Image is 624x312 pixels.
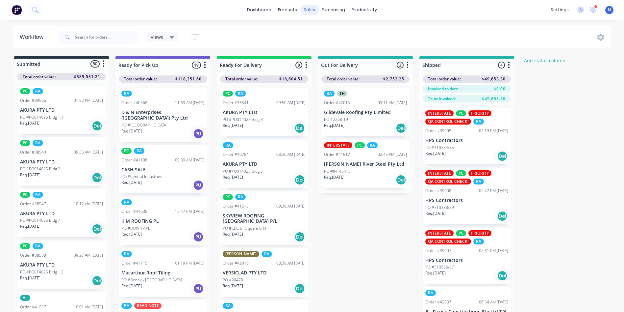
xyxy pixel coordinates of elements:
div: Order #39908 [425,188,451,194]
div: 06:54 AM [DATE] [479,299,508,305]
div: RATHOrder #4201509:11 AM [DATE]Glidevale Roofing Pty LimitedPO #2268-19Req.[DATE]Del [321,88,410,136]
div: RA [33,192,43,198]
p: Req. [DATE] [121,128,142,134]
div: RA [473,179,484,184]
div: PC [20,88,30,94]
p: VERSICLAD PTY LTD [223,270,306,276]
div: 09:50 AM [DATE] [276,100,306,106]
span: $49,653.30 [482,96,506,102]
div: PC [355,142,365,148]
p: Req. [DATE] [121,231,142,237]
p: PO #310384/85 [425,145,454,151]
span: $389,531.21 [74,74,100,80]
div: 09:36 AM [DATE] [276,203,306,209]
div: 10:01 AM [DATE] [74,304,103,310]
p: K M ROOFING PL [121,218,204,224]
div: Del [497,211,508,221]
div: [PERSON_NAME]RAOrder #4201008:39 AM [DATE]VERSICLAD PTY LTDPO #20470Req.[DATE]Del [220,248,308,297]
p: Req. [DATE] [223,283,243,289]
div: 12:47 PM [DATE] [175,209,204,214]
div: RA [33,243,43,249]
div: RAOrder #4163812:47 PM [DATE]K M ROOFING PLPO #DOWNPIPEReq.[DATE]PU [119,197,207,245]
div: Order #38541 [223,100,249,106]
div: Order #38538 [20,252,46,258]
div: Del [92,172,102,183]
p: PO #2268-19 [324,117,348,123]
span: $18,604.51 [279,76,303,82]
div: PU [193,180,204,190]
div: 09:39 AM [DATE] [175,157,204,163]
div: QA CONTROL CHECK! [425,239,471,244]
p: [PERSON_NAME] River Steel Pty Ltd [324,161,407,167]
div: 02:31 PM [DATE] [479,248,508,254]
p: Req. [DATE] [20,223,40,229]
p: Glidevale Roofing Pty Limited [324,110,407,115]
p: SKYVIEW ROOFING [GEOGRAPHIC_DATA] P/L [223,213,306,224]
p: Req. [DATE] [223,231,243,237]
div: [PERSON_NAME] [223,251,259,257]
p: PO #PO014025 Bldg 1.2 [20,269,63,275]
div: RA [121,251,132,257]
span: Total order value: [124,76,157,82]
p: PO #20470 [223,277,243,283]
div: RA [121,303,132,309]
div: Del [497,151,508,161]
div: Del [497,270,508,281]
div: RA [262,251,272,257]
div: Del [294,232,305,242]
div: PU [193,232,204,242]
p: PO #310386/87 [425,264,454,270]
div: Del [396,175,406,185]
div: PCRAOrder #4151809:36 AM [DATE]SKYVIEW ROOFING [GEOGRAPHIC_DATA] P/LPO #CDC 6 - Square brktReq.[D... [220,191,308,245]
div: PC [456,230,466,236]
p: PO #PO014025 Bldg 1.1 [20,114,63,120]
div: Order #40568 [121,100,147,106]
div: RA [223,303,233,309]
div: Order #38547 [20,201,46,207]
span: To be invoiced: [428,96,456,102]
div: 10:12 AM [DATE] [74,201,103,207]
div: RA [33,88,43,94]
button: Add status column [521,56,569,65]
p: Req. [DATE] [324,174,344,180]
div: Del [294,283,305,294]
div: Order #40784 [223,152,249,157]
div: Order #42037 [425,299,451,305]
div: RAOrder #4056811:39 AM [DATE]D & N Enterprises ([GEOGRAPHIC_DATA]) Pty LtdPO #[GEOGRAPHIC_DATA]Re... [119,88,207,142]
div: sales [300,5,318,15]
div: Workflow [20,33,47,41]
div: Order #41198 [121,157,147,163]
p: Req. [DATE] [223,123,243,128]
div: RAOrder #4171501:19 PM [DATE]Macarthur Roof TilingPO #Denex - [GEOGRAPHIC_DATA]Req.[DATE]PU [119,248,207,297]
div: Order #39905 [425,128,451,134]
div: PC [20,192,30,198]
div: 11:39 AM [DATE] [175,100,204,106]
p: AKURA PTY LTD [20,159,103,165]
p: PO #Central Industries [121,174,162,180]
p: PO #PO014025 Bldg 7 [20,217,60,223]
p: AKURA PTY LTD [20,262,103,268]
div: Order #42015 [324,100,350,106]
div: products [275,5,300,15]
div: PC [456,110,466,116]
div: 08:36 AM [DATE] [276,152,306,157]
p: Macarthur Roof Tiling [121,270,204,276]
span: Invoiced to date: [428,86,459,92]
div: 09:27 AM [DATE] [74,252,103,258]
div: PC [223,91,233,97]
div: 01:19 PM [DATE] [175,260,204,266]
span: $49,653.30 [482,76,506,82]
div: PC [20,243,30,249]
p: D & N Enterprises ([GEOGRAPHIC_DATA]) Pty Ltd [121,110,204,121]
div: 08:39 AM [DATE] [276,260,306,266]
div: INTERSTATEPCPRIORITYQA CONTROL CHECK!RAOrder #3990802:47 PM [DATE]HPS ContractorsPO #310388/89Req... [423,168,511,224]
div: PC [121,148,132,154]
div: Order #41715 [121,260,147,266]
span: Total order value: [327,76,360,82]
div: RA [473,119,484,125]
img: Factory [12,5,22,15]
div: INTERSTATEPCPRIORITYQA CONTROL CHECK!RAOrder #3990702:31 PM [DATE]HPS ContractorsPO #310386/87Req... [423,228,511,284]
div: Del [92,275,102,286]
p: HPS Contractors [425,258,508,263]
div: PRIORITY [468,230,491,236]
